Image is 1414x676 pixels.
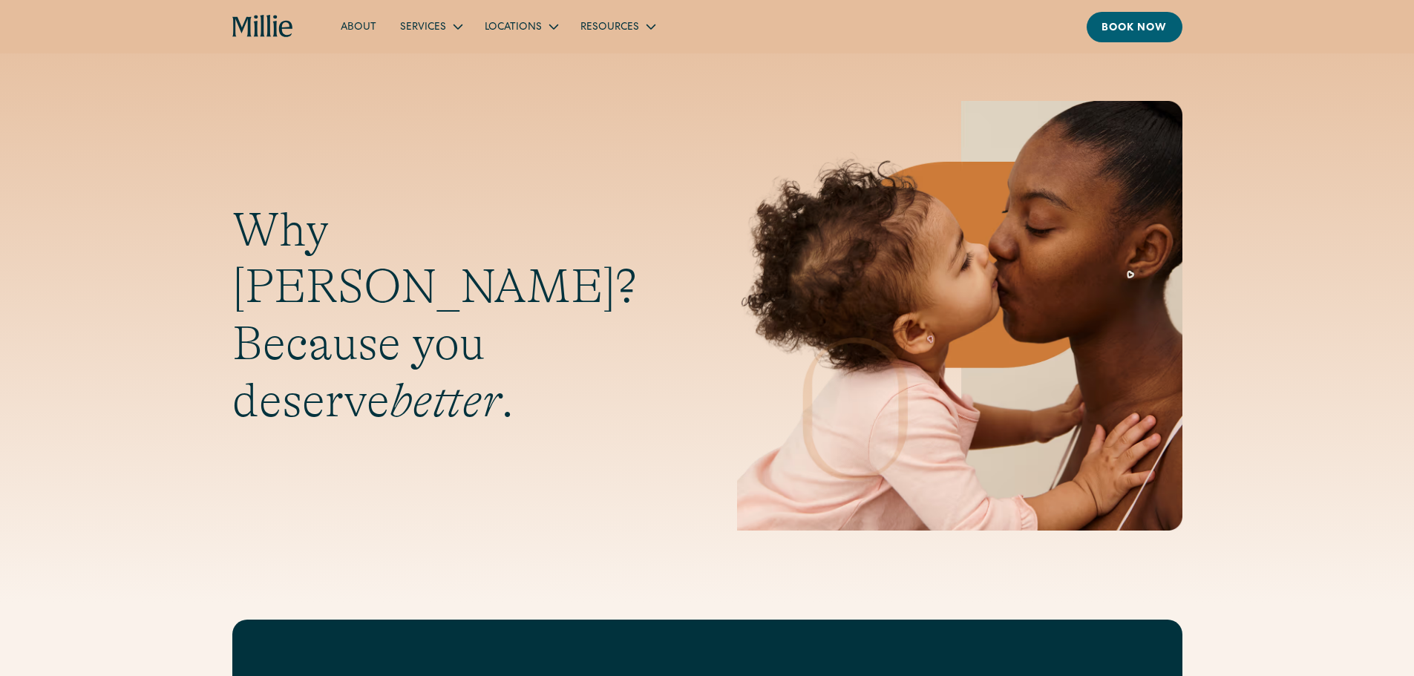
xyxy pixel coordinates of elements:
a: home [232,15,294,39]
a: Book now [1087,12,1182,42]
div: Services [400,20,446,36]
div: Locations [485,20,542,36]
div: Resources [580,20,639,36]
a: About [329,14,388,39]
h1: Why [PERSON_NAME]? Because you deserve . [232,202,678,430]
img: Mother and baby sharing a kiss, highlighting the emotional bond and nurturing care at the heart o... [737,101,1182,531]
div: Resources [569,14,666,39]
div: Locations [473,14,569,39]
em: better [390,374,501,427]
div: Book now [1102,21,1168,36]
div: Services [388,14,473,39]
